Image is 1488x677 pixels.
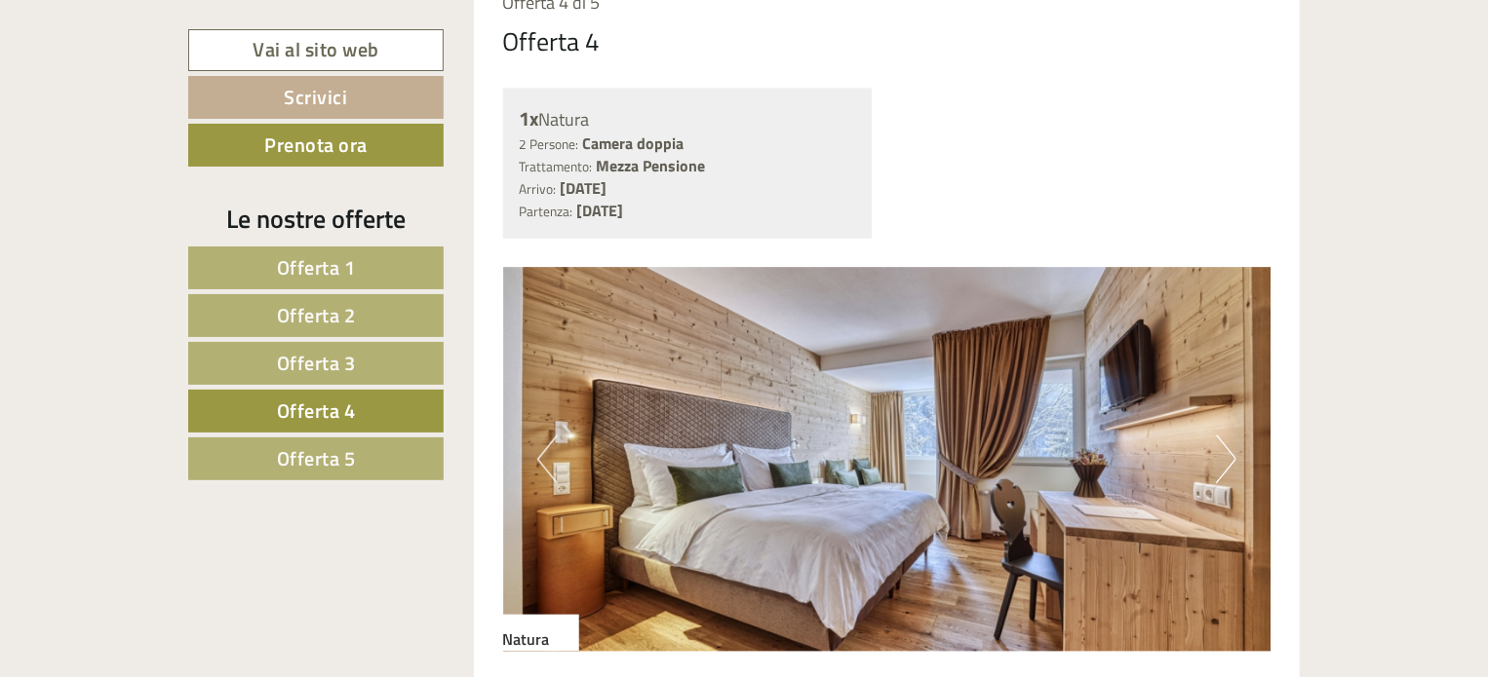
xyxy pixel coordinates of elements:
div: Natura [503,615,579,652]
div: Natura [520,105,856,133]
div: Le nostre offerte [188,201,444,237]
a: Prenota ora [188,124,444,167]
a: Vai al sito web [188,29,444,71]
span: Offerta 3 [277,348,356,378]
span: Offerta 2 [277,300,356,330]
b: Mezza Pensione [597,154,706,177]
b: 1x [520,103,539,133]
span: Offerta 4 [277,395,356,426]
small: Partenza: [520,202,573,221]
img: image [503,268,1272,652]
small: Arrivo: [520,179,557,199]
div: Offerta 4 [503,23,601,59]
button: Previous [537,435,558,484]
b: Camera doppia [583,132,685,155]
small: 2 Persone: [520,134,579,154]
a: Scrivici [188,76,444,119]
b: [DATE] [561,176,607,200]
span: Offerta 5 [277,443,356,473]
button: Next [1216,435,1236,484]
small: Trattamento: [520,157,593,176]
b: [DATE] [577,199,624,222]
span: Offerta 1 [277,252,356,282]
